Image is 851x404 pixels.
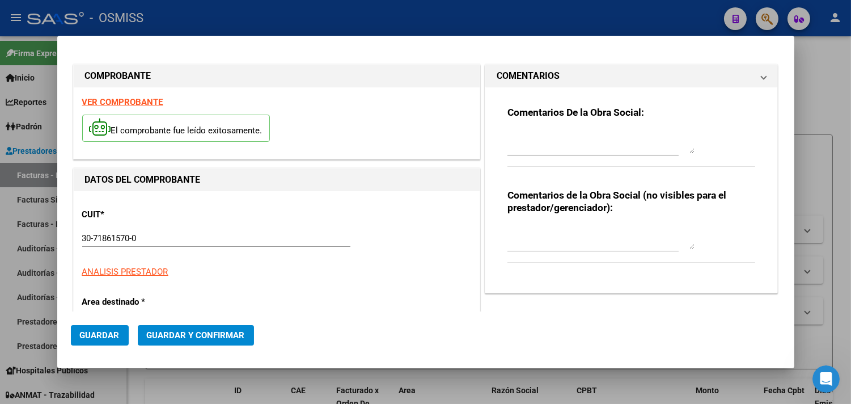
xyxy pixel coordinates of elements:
strong: Comentarios de la Obra Social (no visibles para el prestador/gerenciador): [507,190,726,213]
strong: DATOS DEL COMPROBANTE [85,174,201,185]
p: CUIT [82,208,199,221]
p: El comprobante fue leído exitosamente. [82,115,270,142]
p: Area destinado * [82,296,199,309]
div: COMENTARIOS [485,87,778,293]
span: Guardar [80,330,120,340]
strong: Comentarios De la Obra Social: [507,107,644,118]
mat-expansion-panel-header: COMENTARIOS [485,65,778,87]
button: Guardar [71,325,129,346]
strong: COMPROBANTE [85,70,151,81]
span: ANALISIS PRESTADOR [82,267,168,277]
iframe: Intercom live chat [812,365,840,393]
button: Guardar y Confirmar [138,325,254,346]
a: VER COMPROBANTE [82,97,163,107]
h1: COMENTARIOS [497,69,560,83]
span: Guardar y Confirmar [147,330,245,340]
